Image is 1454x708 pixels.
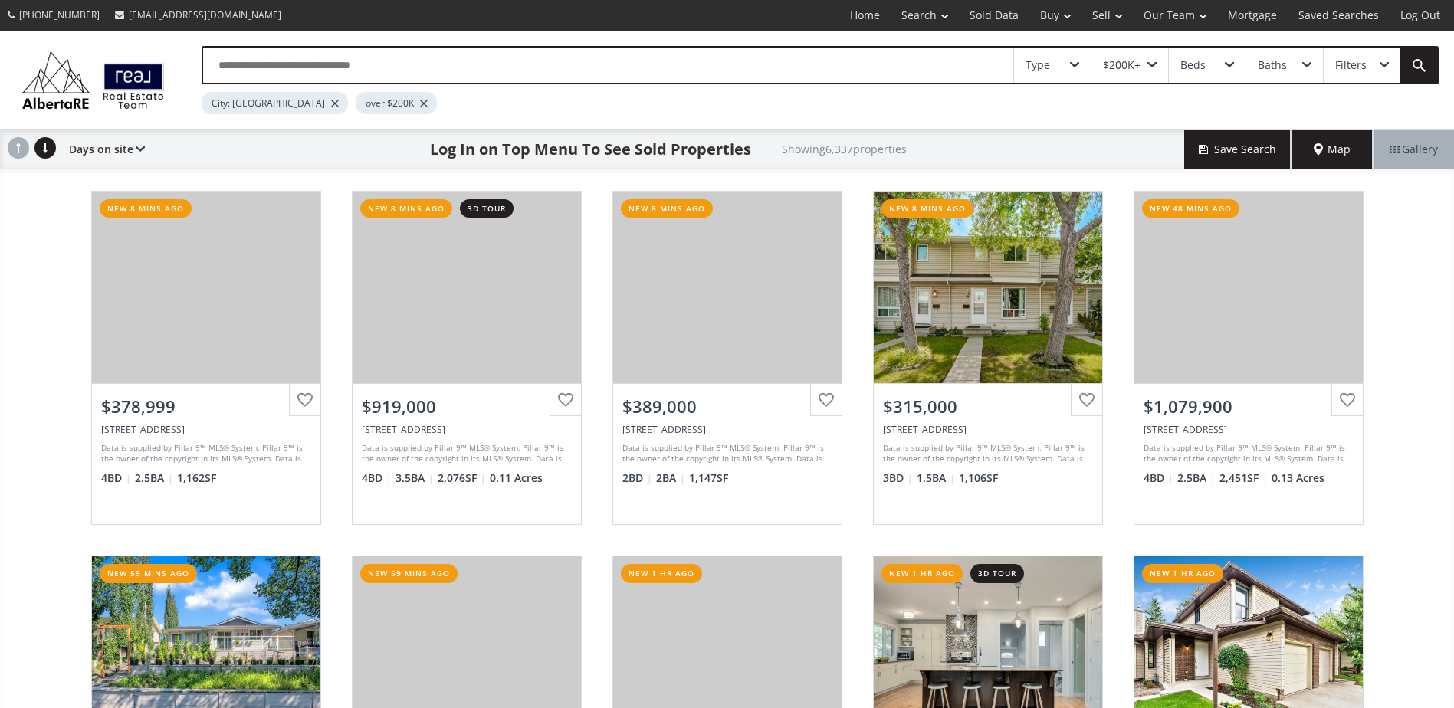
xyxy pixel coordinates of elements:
[129,8,281,21] span: [EMAIL_ADDRESS][DOMAIN_NAME]
[177,470,216,486] span: 1,162 SF
[1144,423,1354,436] div: 208 Coral Shores Bay NE, Calgary, AB T3J 3J6
[782,143,907,155] h2: Showing 6,337 properties
[1144,442,1350,465] div: Data is supplied by Pillar 9™ MLS® System. Pillar 9™ is the owner of the copyright in its MLS® Sy...
[76,175,336,540] a: new 8 mins ago$378,999[STREET_ADDRESS]Data is supplied by Pillar 9™ MLS® System. Pillar 9™ is the...
[438,470,486,486] span: 2,076 SF
[1272,470,1324,486] span: 0.13 Acres
[622,395,832,418] div: $389,000
[1026,60,1050,70] div: Type
[622,442,829,465] div: Data is supplied by Pillar 9™ MLS® System. Pillar 9™ is the owner of the copyright in its MLS® Sy...
[362,470,392,486] span: 4 BD
[1314,142,1351,157] span: Map
[15,48,171,113] img: Logo
[101,395,311,418] div: $378,999
[1144,470,1173,486] span: 4 BD
[1144,395,1354,418] div: $1,079,900
[356,92,437,114] div: over $200K
[362,423,572,436] div: 23 Cranleigh Mews SE, Calgary, AB T3M1E1
[959,470,998,486] span: 1,106 SF
[883,395,1093,418] div: $315,000
[656,470,685,486] span: 2 BA
[622,470,652,486] span: 2 BD
[858,175,1118,540] a: new 8 mins ago$315,000[STREET_ADDRESS]Data is supplied by Pillar 9™ MLS® System. Pillar 9™ is the...
[1180,60,1206,70] div: Beds
[101,470,131,486] span: 4 BD
[917,470,955,486] span: 1.5 BA
[883,470,913,486] span: 3 BD
[1118,175,1379,540] a: new 48 mins ago$1,079,900[STREET_ADDRESS]Data is supplied by Pillar 9™ MLS® System. Pillar 9™ is ...
[101,442,307,465] div: Data is supplied by Pillar 9™ MLS® System. Pillar 9™ is the owner of the copyright in its MLS® Sy...
[490,470,543,486] span: 0.11 Acres
[1373,130,1454,169] div: Gallery
[1219,470,1268,486] span: 2,451 SF
[61,130,145,169] div: Days on site
[430,139,751,160] h1: Log In on Top Menu To See Sold Properties
[1184,130,1292,169] button: Save Search
[336,175,597,540] a: new 8 mins ago3d tour$919,000[STREET_ADDRESS]Data is supplied by Pillar 9™ MLS® System. Pillar 9™...
[396,470,434,486] span: 3.5 BA
[1390,142,1438,157] span: Gallery
[597,175,858,540] a: new 8 mins ago$389,000[STREET_ADDRESS]Data is supplied by Pillar 9™ MLS® System. Pillar 9™ is the...
[107,1,289,29] a: [EMAIL_ADDRESS][DOMAIN_NAME]
[1292,130,1373,169] div: Map
[101,423,311,436] div: 111 Tarawood Lane NE #301, Calgary, AB T3J 0C1
[622,423,832,436] div: 3810 43 Street SW #309, Calgary, AB T3E 7T7
[689,470,728,486] span: 1,147 SF
[202,92,348,114] div: City: [GEOGRAPHIC_DATA]
[135,470,173,486] span: 2.5 BA
[19,8,100,21] span: [PHONE_NUMBER]
[362,442,568,465] div: Data is supplied by Pillar 9™ MLS® System. Pillar 9™ is the owner of the copyright in its MLS® Sy...
[1177,470,1216,486] span: 2.5 BA
[1335,60,1367,70] div: Filters
[1258,60,1287,70] div: Baths
[883,442,1089,465] div: Data is supplied by Pillar 9™ MLS® System. Pillar 9™ is the owner of the copyright in its MLS® Sy...
[883,423,1093,436] div: 1155 Falconridge Drive NE #69, Calgary, AB T3J 1E1
[1103,60,1141,70] div: $200K+
[362,395,572,418] div: $919,000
